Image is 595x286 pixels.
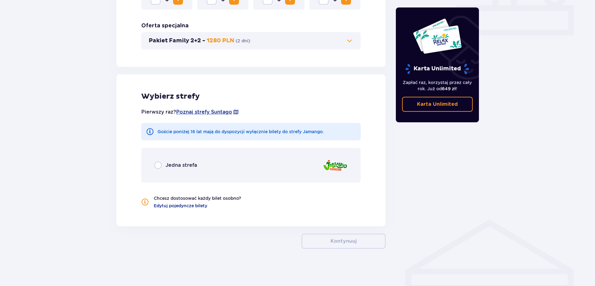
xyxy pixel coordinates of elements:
p: Kontynuuj [330,238,357,245]
span: Jedna strefa [166,162,197,169]
p: Goście poniżej 16 lat mają do dyspozycji wyłącznie bilety do strefy Jamango. [157,129,324,135]
p: Karta Unlimited [417,101,458,108]
button: Kontynuuj [302,234,386,249]
p: Karta Unlimited [405,63,470,74]
span: 649 zł [442,86,456,91]
p: Zapłać raz, korzystaj przez cały rok. Już od ! [402,79,473,92]
button: Pakiet Family 2+2 -1280 PLN(2 dni) [149,37,353,45]
p: Pakiet Family 2+2 - [149,37,205,45]
p: ( 2 dni ) [236,38,250,44]
p: 1280 PLN [207,37,234,45]
img: Dwie karty całoroczne do Suntago z napisem 'UNLIMITED RELAX', na białym tle z tropikalnymi liśćmi... [413,18,462,54]
a: Poznaj strefy Suntago [176,109,232,115]
h3: Oferta specjalna [141,22,189,30]
p: Chcesz dostosować każdy bilet osobno? [154,195,241,201]
img: Jamango [323,157,348,174]
p: Pierwszy raz? [141,109,239,115]
a: Karta Unlimited [402,97,473,112]
h2: Wybierz strefy [141,92,361,101]
a: Edytuj pojedyncze bilety [154,203,207,209]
